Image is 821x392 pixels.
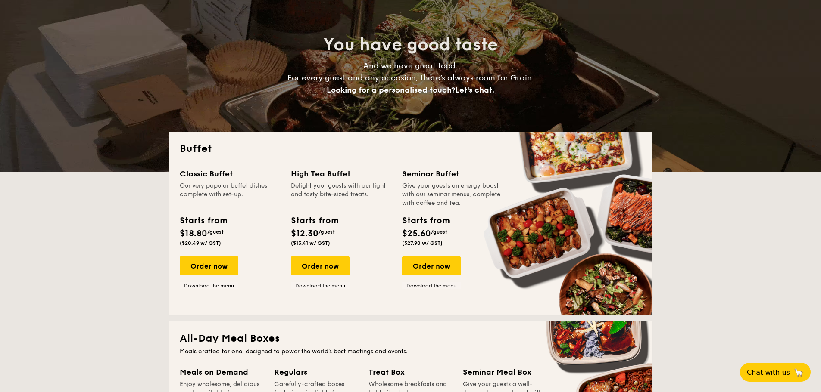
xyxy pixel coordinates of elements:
[287,61,534,95] span: And we have great food. For every guest and any occasion, there’s always room for Grain.
[180,240,221,246] span: ($20.49 w/ GST)
[180,142,642,156] h2: Buffet
[327,85,455,95] span: Looking for a personalised touch?
[291,182,392,207] div: Delight your guests with our light and tasty bite-sized treats.
[180,332,642,346] h2: All-Day Meal Boxes
[463,366,547,378] div: Seminar Meal Box
[180,182,281,207] div: Our very popular buffet dishes, complete with set-up.
[368,366,453,378] div: Treat Box
[402,240,443,246] span: ($27.90 w/ GST)
[180,347,642,356] div: Meals crafted for one, designed to power the world's best meetings and events.
[180,366,264,378] div: Meals on Demand
[180,282,238,289] a: Download the menu
[180,168,281,180] div: Classic Buffet
[318,229,335,235] span: /guest
[402,182,503,207] div: Give your guests an energy boost with our seminar menus, complete with coffee and tea.
[291,240,330,246] span: ($13.41 w/ GST)
[323,34,498,55] span: You have good taste
[455,85,494,95] span: Let's chat.
[291,228,318,239] span: $12.30
[274,366,358,378] div: Regulars
[291,282,350,289] a: Download the menu
[180,256,238,275] div: Order now
[740,363,811,382] button: Chat with us🦙
[180,214,227,227] div: Starts from
[402,282,461,289] a: Download the menu
[207,229,224,235] span: /guest
[180,228,207,239] span: $18.80
[291,256,350,275] div: Order now
[402,228,431,239] span: $25.60
[291,214,338,227] div: Starts from
[747,368,790,377] span: Chat with us
[402,168,503,180] div: Seminar Buffet
[402,256,461,275] div: Order now
[793,367,804,377] span: 🦙
[402,214,449,227] div: Starts from
[291,168,392,180] div: High Tea Buffet
[431,229,447,235] span: /guest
